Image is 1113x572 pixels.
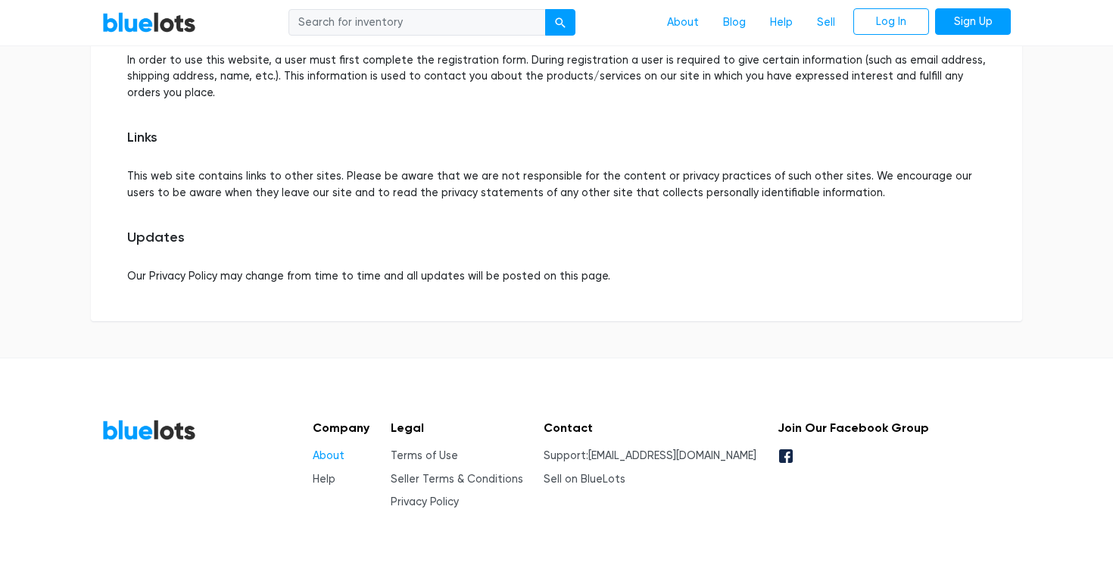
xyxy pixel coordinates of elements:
[391,473,523,486] a: Seller Terms & Conditions
[853,8,929,36] a: Log In
[127,268,986,285] p: Our Privacy Policy may change from time to time and all updates will be posted on this page.
[313,473,335,486] a: Help
[313,420,369,435] h5: Company
[544,473,625,486] a: Sell on BlueLots
[758,8,805,37] a: Help
[805,8,847,37] a: Sell
[102,11,196,33] a: BlueLots
[288,9,546,36] input: Search for inventory
[102,419,196,441] a: BlueLots
[544,420,756,435] h5: Contact
[391,420,523,435] h5: Legal
[127,52,986,102] p: In order to use this website, a user must first complete the registration form. During registrati...
[935,8,1011,36] a: Sign Up
[655,8,711,37] a: About
[313,449,344,462] a: About
[127,168,986,201] p: This web site contains links to other sites. Please be aware that we are not responsible for the ...
[588,449,756,462] a: [EMAIL_ADDRESS][DOMAIN_NAME]
[127,230,986,246] h5: Updates
[544,448,756,464] li: Support:
[391,449,458,462] a: Terms of Use
[391,495,459,508] a: Privacy Policy
[711,8,758,37] a: Blog
[127,130,986,146] h5: Links
[778,420,929,435] h5: Join Our Facebook Group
